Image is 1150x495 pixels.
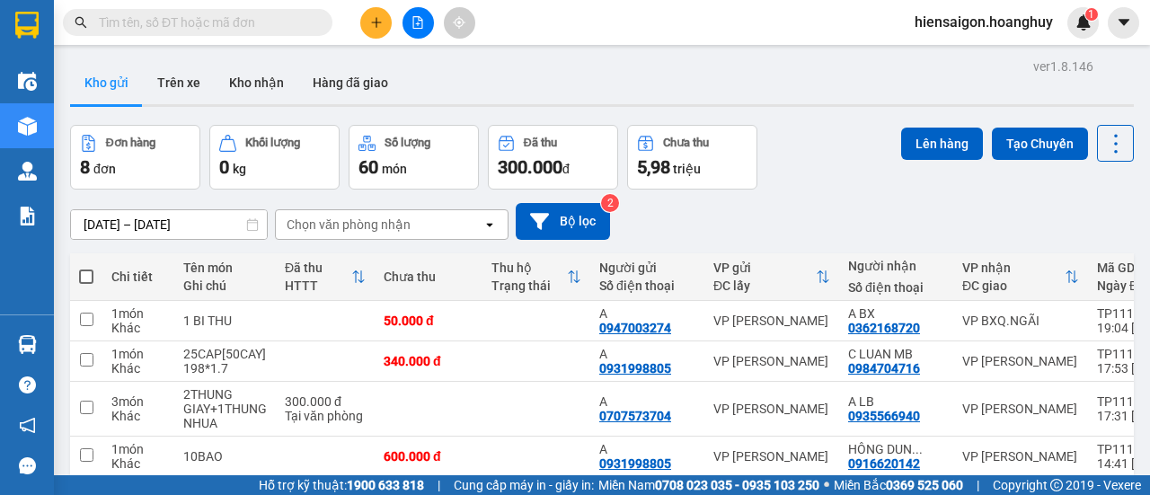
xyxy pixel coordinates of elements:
[19,376,36,393] span: question-circle
[599,394,695,409] div: A
[962,278,1065,293] div: ĐC giao
[111,409,165,423] div: Khác
[1108,7,1139,39] button: caret-down
[18,335,37,354] img: warehouse-icon
[233,162,246,176] span: kg
[370,16,383,29] span: plus
[93,162,116,176] span: đơn
[111,347,165,361] div: 1 món
[599,347,695,361] div: A
[599,361,671,376] div: 0931998805
[824,482,829,489] span: ⚪️
[962,402,1079,416] div: VP [PERSON_NAME]
[713,402,830,416] div: VP [PERSON_NAME]
[962,261,1065,275] div: VP nhận
[349,125,479,190] button: Số lượng60món
[848,306,944,321] div: A BX
[713,278,816,293] div: ĐC lấy
[977,475,979,495] span: |
[498,156,562,178] span: 300.000
[713,314,830,328] div: VP [PERSON_NAME]
[384,354,473,368] div: 340.000 đ
[183,361,267,376] div: 198*1.7
[704,253,839,301] th: Toggle SortBy
[886,478,963,492] strong: 0369 525 060
[491,278,567,293] div: Trạng thái
[183,261,267,275] div: Tên món
[384,314,473,328] div: 50.000 đ
[1050,479,1063,491] span: copyright
[453,16,465,29] span: aim
[599,456,671,471] div: 0931998805
[599,409,671,423] div: 0707573704
[385,137,430,149] div: Số lượng
[655,478,819,492] strong: 0708 023 035 - 0935 103 250
[1088,8,1094,21] span: 1
[992,128,1088,160] button: Tạo Chuyến
[962,449,1079,464] div: VP [PERSON_NAME]
[1116,14,1132,31] span: caret-down
[209,125,340,190] button: Khối lượng0kg
[411,16,424,29] span: file-add
[259,475,424,495] span: Hỗ trợ kỹ thuật:
[599,442,695,456] div: A
[111,456,165,471] div: Khác
[287,216,411,234] div: Chọn văn phòng nhận
[848,321,920,335] div: 0362168720
[1075,14,1092,31] img: icon-new-feature
[516,203,610,240] button: Bộ lọc
[183,387,267,430] div: 2THUNG GIAY+1THUNG NHUA
[962,354,1079,368] div: VP [PERSON_NAME]
[848,394,944,409] div: A LB
[962,314,1079,328] div: VP BXQ.NGÃI
[285,261,351,275] div: Đã thu
[285,409,366,423] div: Tại văn phòng
[601,194,619,212] sup: 2
[106,137,155,149] div: Đơn hàng
[18,117,37,136] img: warehouse-icon
[912,442,923,456] span: ...
[111,394,165,409] div: 3 món
[384,270,473,284] div: Chưa thu
[183,449,267,464] div: 10BAO
[834,475,963,495] span: Miền Bắc
[285,278,351,293] div: HTTT
[1033,57,1093,76] div: ver 1.8.146
[598,475,819,495] span: Miền Nam
[360,7,392,39] button: plus
[444,7,475,39] button: aim
[111,321,165,335] div: Khác
[285,394,366,409] div: 300.000 đ
[382,162,407,176] span: món
[384,449,473,464] div: 600.000 đ
[143,61,215,104] button: Trên xe
[19,417,36,434] span: notification
[848,409,920,423] div: 0935566940
[15,12,39,39] img: logo-vxr
[673,162,701,176] span: triệu
[111,270,165,284] div: Chi tiết
[80,156,90,178] span: 8
[18,162,37,181] img: warehouse-icon
[75,16,87,29] span: search
[599,278,695,293] div: Số điện thoại
[99,13,311,32] input: Tìm tên, số ĐT hoặc mã đơn
[70,125,200,190] button: Đơn hàng8đơn
[111,306,165,321] div: 1 món
[713,449,830,464] div: VP [PERSON_NAME]
[599,321,671,335] div: 0947003274
[848,456,920,471] div: 0916620142
[70,61,143,104] button: Kho gửi
[71,210,267,239] input: Select a date range.
[900,11,1067,33] span: hiensaigon.hoanghuy
[454,475,594,495] span: Cung cấp máy in - giấy in:
[488,125,618,190] button: Đã thu300.000đ
[1085,8,1098,21] sup: 1
[599,306,695,321] div: A
[713,354,830,368] div: VP [PERSON_NAME]
[637,156,670,178] span: 5,98
[848,280,944,295] div: Số điện thoại
[276,253,375,301] th: Toggle SortBy
[482,253,590,301] th: Toggle SortBy
[347,478,424,492] strong: 1900 633 818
